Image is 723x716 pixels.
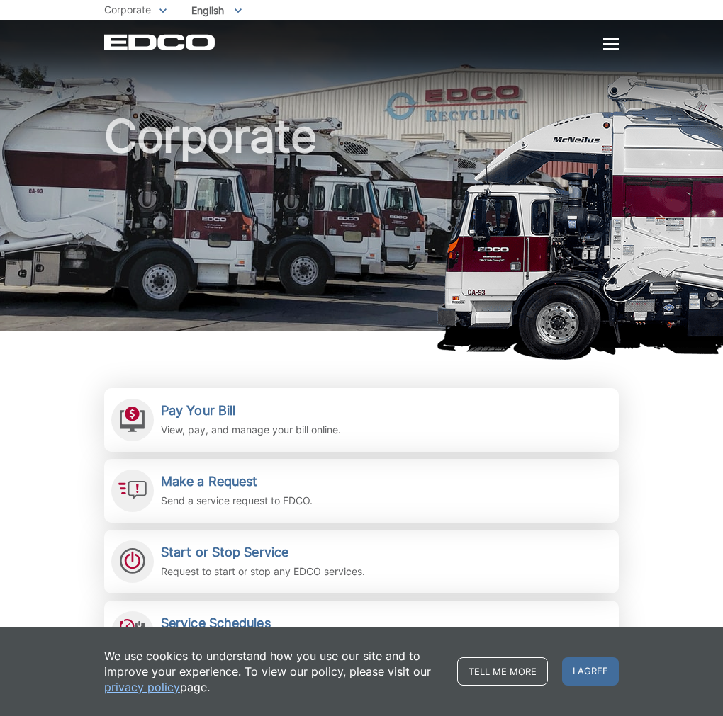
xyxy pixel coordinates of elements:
[104,679,180,695] a: privacy policy
[104,459,619,523] a: Make a Request Send a service request to EDCO.
[104,388,619,452] a: Pay Your Bill View, pay, and manage your bill online.
[104,34,217,50] a: EDCD logo. Return to the homepage.
[104,4,151,16] span: Corporate
[161,493,313,508] p: Send a service request to EDCO.
[457,657,548,686] a: Tell me more
[161,615,376,631] h2: Service Schedules
[161,474,313,489] h2: Make a Request
[161,545,365,560] h2: Start or Stop Service
[161,403,341,419] h2: Pay Your Bill
[161,422,341,438] p: View, pay, and manage your bill online.
[562,657,619,686] span: I agree
[161,564,365,579] p: Request to start or stop any EDCO services.
[104,601,619,664] a: Service Schedules Stay up-to-date on any changes in schedules.
[104,648,443,695] p: We use cookies to understand how you use our site and to improve your experience. To view our pol...
[104,113,619,338] h1: Corporate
